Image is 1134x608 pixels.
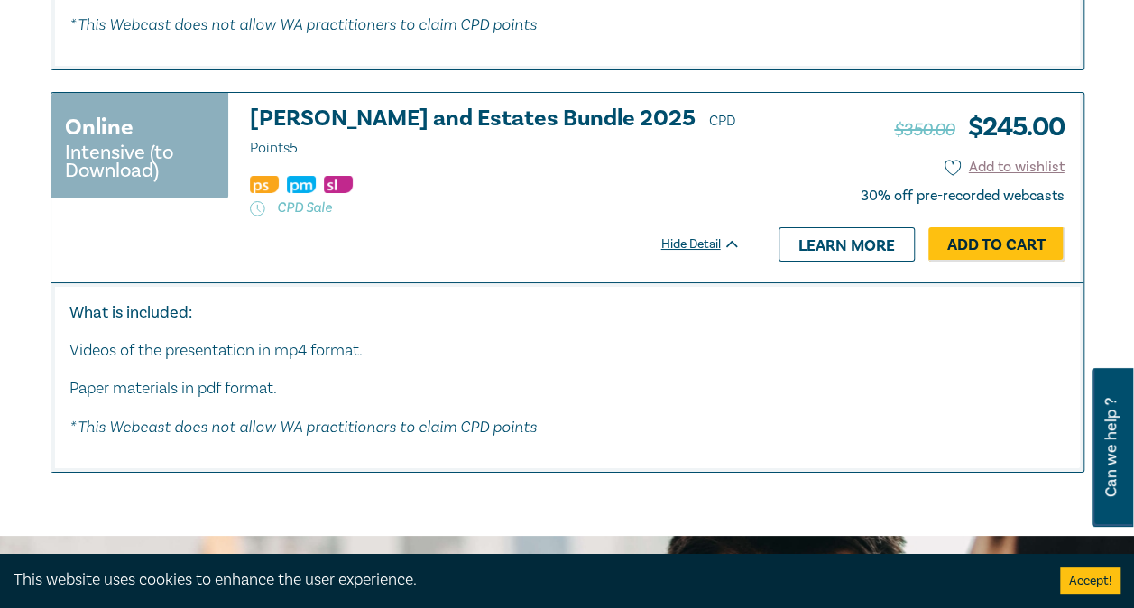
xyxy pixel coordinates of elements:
[250,176,279,193] img: Professional Skills
[1060,567,1120,594] button: Accept cookies
[928,227,1065,262] a: Add to Cart
[861,188,1065,205] div: 30% off pre-recorded webcasts
[779,227,915,262] a: Learn more
[1102,379,1120,516] span: Can we help ?
[69,339,1065,363] p: Videos of the presentation in mp4 format.
[250,112,736,157] span: CPD Points 5
[894,118,954,142] span: $350.00
[69,302,192,323] strong: What is included:
[324,176,353,193] img: Substantive Law
[250,106,741,161] a: [PERSON_NAME] and Estates Bundle 2025 CPD Points5
[69,14,537,33] em: * This Webcast does not allow WA practitioners to claim CPD points
[65,111,134,143] h3: Online
[250,106,741,161] h3: [PERSON_NAME] and Estates Bundle 2025
[287,176,316,193] img: Practice Management & Business Skills
[69,377,1065,401] p: Paper materials in pdf format.
[69,417,537,436] em: * This Webcast does not allow WA practitioners to claim CPD points
[661,235,761,253] div: Hide Detail
[894,106,1064,148] h3: $ 245.00
[250,198,741,216] p: CPD Sale
[945,157,1065,178] button: Add to wishlist
[14,568,1033,592] div: This website uses cookies to enhance the user experience.
[65,143,215,180] small: Intensive (to Download)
